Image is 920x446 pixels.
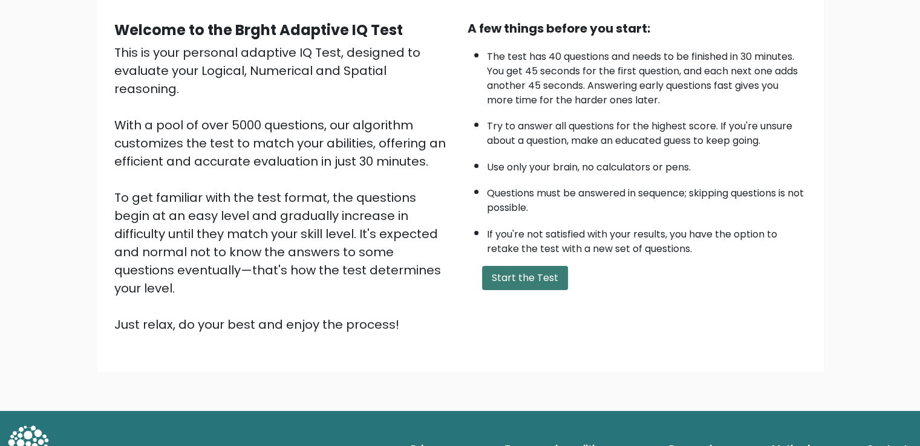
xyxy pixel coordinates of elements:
[114,20,403,40] b: Welcome to the Brght Adaptive IQ Test
[487,154,806,175] li: Use only your brain, no calculators or pens.
[114,44,453,334] div: This is your personal adaptive IQ Test, designed to evaluate your Logical, Numerical and Spatial ...
[487,221,806,256] li: If you're not satisfied with your results, you have the option to retake the test with a new set ...
[487,113,806,148] li: Try to answer all questions for the highest score. If you're unsure about a question, make an edu...
[487,44,806,108] li: The test has 40 questions and needs to be finished in 30 minutes. You get 45 seconds for the firs...
[487,180,806,215] li: Questions must be answered in sequence; skipping questions is not possible.
[482,266,568,290] button: Start the Test
[468,19,806,37] div: A few things before you start:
